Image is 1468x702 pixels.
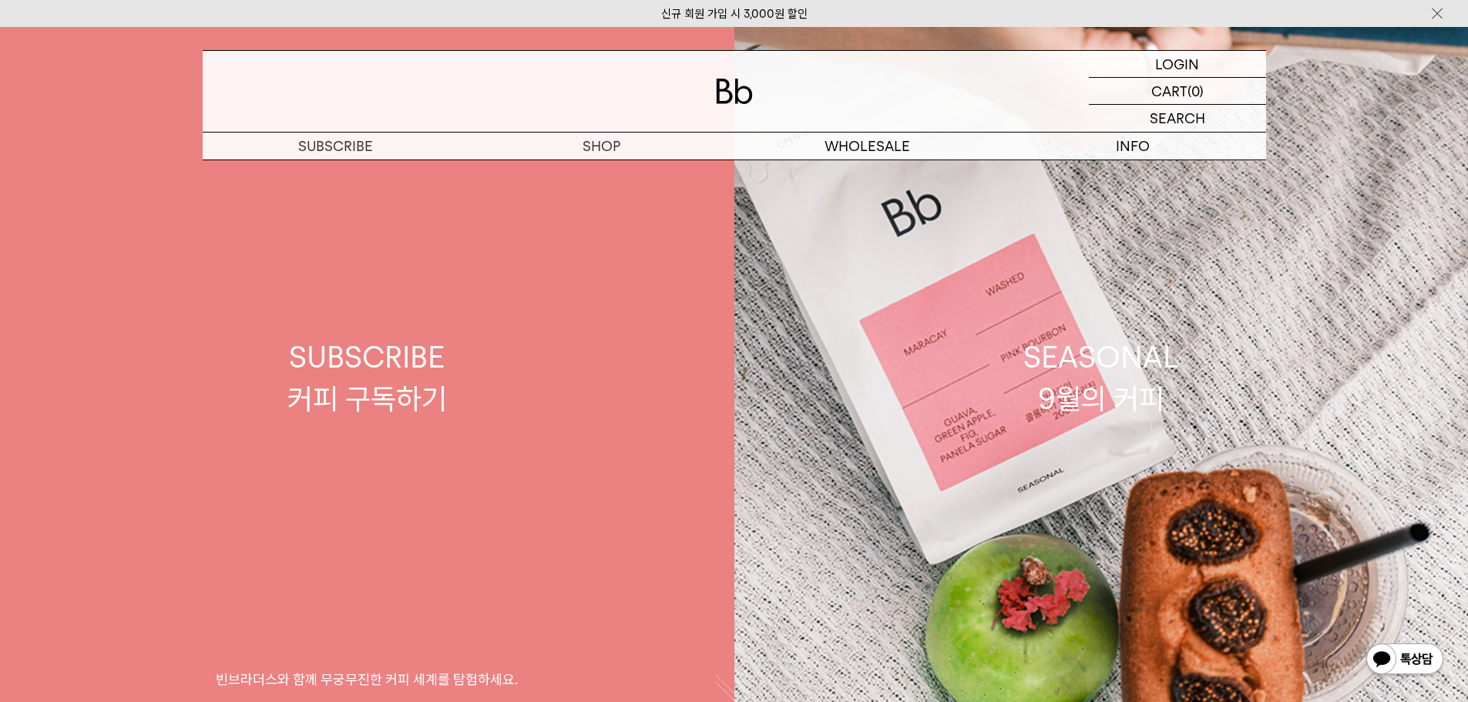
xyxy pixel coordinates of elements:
a: SHOP [469,133,734,160]
p: LOGIN [1155,51,1199,77]
p: CART [1151,78,1188,104]
div: SUBSCRIBE 커피 구독하기 [287,337,447,418]
a: SUBSCRIBE [203,133,469,160]
img: 카카오톡 채널 1:1 채팅 버튼 [1365,642,1445,679]
a: CART (0) [1089,78,1266,105]
img: 로고 [716,79,753,104]
div: SEASONAL 9월의 커피 [1023,337,1179,418]
p: SEARCH [1150,105,1205,132]
p: INFO [1000,133,1266,160]
p: WHOLESALE [734,133,1000,160]
a: 신규 회원 가입 시 3,000원 할인 [661,7,808,21]
p: (0) [1188,78,1204,104]
a: LOGIN [1089,51,1266,78]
